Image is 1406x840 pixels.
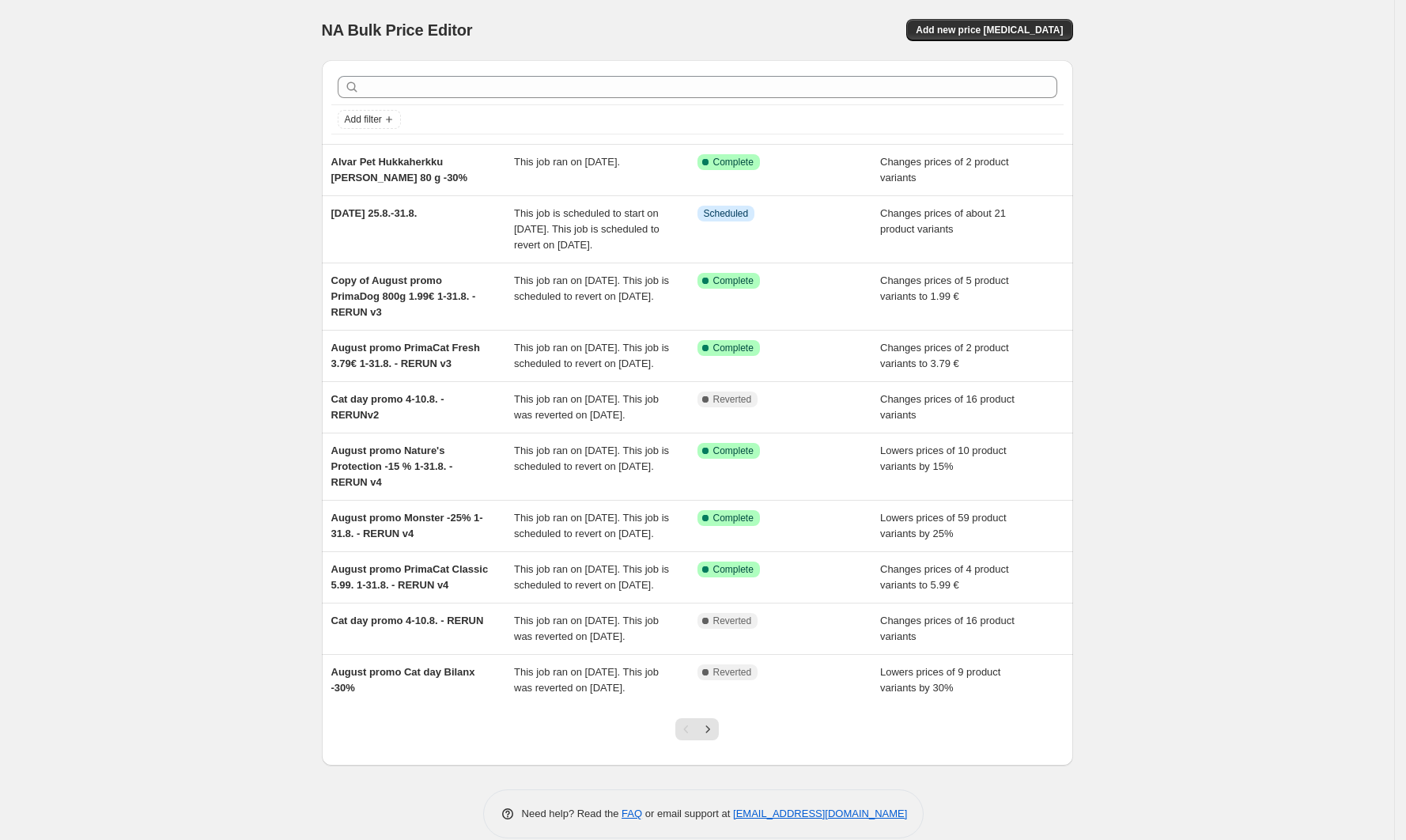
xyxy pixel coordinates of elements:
[713,666,752,679] span: Reverted
[331,156,468,184] span: Alvar Pet Hukkaherkku [PERSON_NAME] 80 g -30%
[331,615,484,626] span: Cat day promo 4-10.8. - RERUN
[880,615,1015,642] span: Changes prices of 16 product variants
[713,615,752,627] span: Reverted
[514,342,669,369] span: This job ran on [DATE]. This job is scheduled to revert on [DATE].
[331,445,453,488] span: August promo Nature's Protection -15 % 1-31.8. - RERUN v4
[642,808,733,819] span: or email support at
[916,24,1063,36] span: Add new price [MEDICAL_DATA]
[522,808,622,819] span: Need help? Read the
[713,274,754,287] span: Complete
[331,512,483,539] span: August promo Monster -25% 1-31.8. - RERUN v4
[880,393,1015,421] span: Changes prices of 16 product variants
[514,445,669,472] span: This job ran on [DATE]. This job is scheduled to revert on [DATE].
[713,563,754,576] span: Complete
[704,207,749,220] span: Scheduled
[713,512,754,524] span: Complete
[514,512,669,539] span: This job ran on [DATE]. This job is scheduled to revert on [DATE].
[697,718,719,740] button: Next
[880,512,1007,539] span: Lowers prices of 59 product variants by 25%
[331,666,475,694] span: August promo Cat day Bilanx -30%
[880,207,1006,235] span: Changes prices of about 21 product variants
[514,393,659,421] span: This job ran on [DATE]. This job was reverted on [DATE].
[713,445,754,457] span: Complete
[675,718,719,740] nav: Pagination
[514,563,669,591] span: This job ran on [DATE]. This job is scheduled to revert on [DATE].
[880,563,1009,591] span: Changes prices of 4 product variants to 5.99 €
[331,342,481,369] span: August promo PrimaCat Fresh 3.79€ 1-31.8. - RERUN v3
[713,393,752,406] span: Reverted
[514,274,669,302] span: This job ran on [DATE]. This job is scheduled to revert on [DATE].
[322,21,473,39] span: NA Bulk Price Editor
[880,666,1000,694] span: Lowers prices of 9 product variants by 30%
[733,808,907,819] a: [EMAIL_ADDRESS][DOMAIN_NAME]
[906,19,1072,41] button: Add new price [MEDICAL_DATA]
[331,563,489,591] span: August promo PrimaCat Classic 5.99. 1-31.8. - RERUN v4
[713,342,754,354] span: Complete
[880,156,1009,184] span: Changes prices of 2 product variants
[331,393,444,421] span: Cat day promo 4-10.8. - RERUNv2
[514,666,659,694] span: This job ran on [DATE]. This job was reverted on [DATE].
[880,342,1009,369] span: Changes prices of 2 product variants to 3.79 €
[338,110,401,129] button: Add filter
[514,156,620,168] span: This job ran on [DATE].
[713,156,754,168] span: Complete
[514,207,660,251] span: This job is scheduled to start on [DATE]. This job is scheduled to revert on [DATE].
[331,274,476,318] span: Copy of August promo PrimaDog 800g 1.99€ 1-31.8. - RERUN v3
[622,808,642,819] a: FAQ
[331,207,418,219] span: [DATE] 25.8.-31.8.
[514,615,659,642] span: This job ran on [DATE]. This job was reverted on [DATE].
[345,113,382,126] span: Add filter
[880,445,1007,472] span: Lowers prices of 10 product variants by 15%
[880,274,1009,302] span: Changes prices of 5 product variants to 1.99 €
